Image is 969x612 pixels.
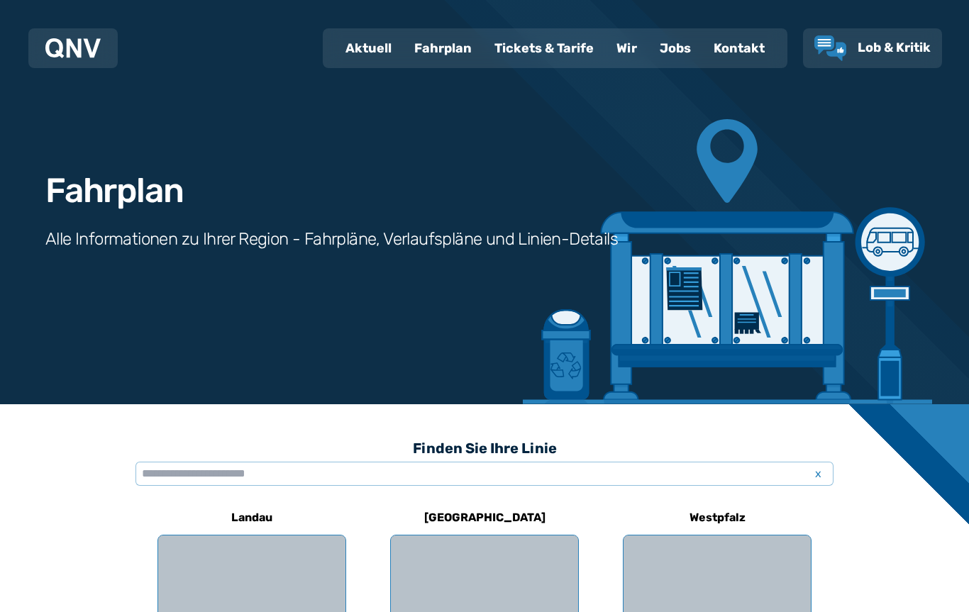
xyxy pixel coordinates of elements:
[135,433,834,464] h3: Finden Sie Ihre Linie
[403,30,483,67] a: Fahrplan
[45,174,183,208] h1: Fahrplan
[334,30,403,67] a: Aktuell
[45,34,101,62] a: QNV Logo
[808,465,828,482] span: x
[814,35,931,61] a: Lob & Kritik
[684,506,751,529] h6: Westpfalz
[648,30,702,67] a: Jobs
[483,30,605,67] a: Tickets & Tarife
[226,506,278,529] h6: Landau
[858,40,931,55] span: Lob & Kritik
[45,38,101,58] img: QNV Logo
[45,228,618,250] h3: Alle Informationen zu Ihrer Region - Fahrpläne, Verlaufspläne und Linien-Details
[605,30,648,67] a: Wir
[702,30,776,67] a: Kontakt
[419,506,551,529] h6: [GEOGRAPHIC_DATA]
